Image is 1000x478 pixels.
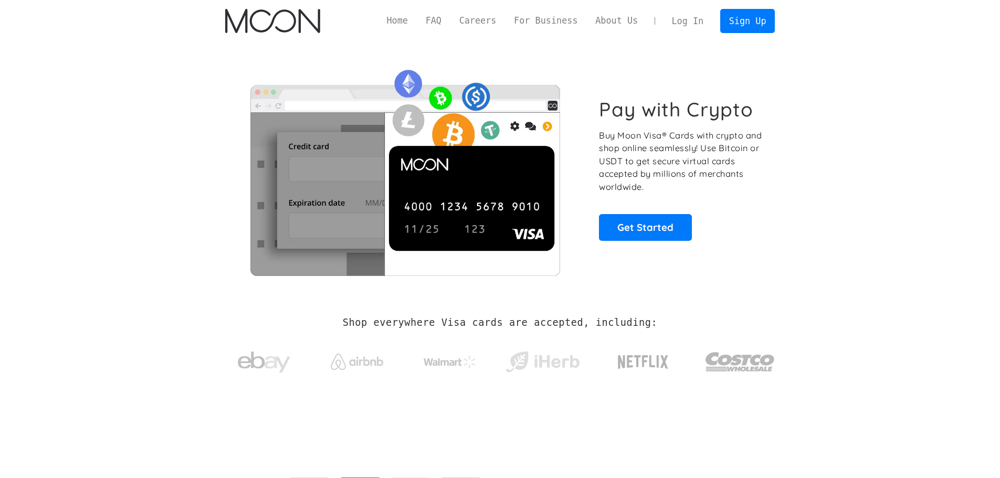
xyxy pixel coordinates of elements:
img: Moon Logo [225,9,320,33]
img: Costco [705,342,775,381]
img: ebay [238,346,290,379]
a: Airbnb [318,343,396,375]
img: Netflix [617,349,669,375]
a: home [225,9,320,33]
a: FAQ [417,14,450,27]
h1: Pay with Crypto [599,98,753,121]
h2: Shop everywhere Visa cards are accepted, including: [343,317,657,328]
a: Netflix [596,338,690,380]
a: Log In [663,9,712,33]
a: Home [378,14,417,27]
a: ebay [225,335,303,384]
img: Walmart [424,356,476,368]
a: Sign Up [720,9,775,33]
img: iHerb [503,348,582,376]
a: Careers [450,14,505,27]
p: Buy Moon Visa® Cards with crypto and shop online seamlessly! Use Bitcoin or USDT to get secure vi... [599,129,763,194]
a: About Us [586,14,647,27]
a: Get Started [599,214,692,240]
a: Walmart [410,345,489,374]
img: Airbnb [331,354,383,370]
a: Costco [705,332,775,387]
img: Moon Cards let you spend your crypto anywhere Visa is accepted. [225,62,585,275]
a: iHerb [503,338,582,381]
a: For Business [505,14,586,27]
